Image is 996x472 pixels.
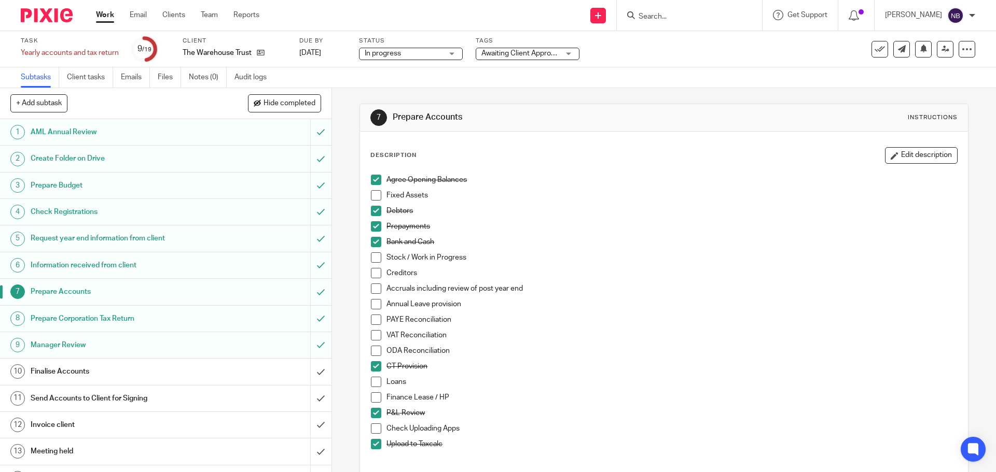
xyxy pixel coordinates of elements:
[10,364,25,379] div: 10
[299,37,346,45] label: Due by
[201,10,218,20] a: Team
[386,346,957,356] p: ODA Reconciliation
[31,417,210,433] h1: Invoice client
[31,364,210,379] h1: Finalise Accounts
[121,67,150,88] a: Emails
[10,444,25,459] div: 13
[10,258,25,273] div: 6
[386,221,957,232] p: Prepayments
[96,10,114,20] a: Work
[31,178,210,193] h1: Prepare Budget
[386,314,957,325] p: PAYE Reconciliation
[386,190,957,201] p: Fixed Assets
[386,252,957,263] p: Stock / Work in Progress
[31,311,210,326] h1: Prepare Corporation Tax Return
[386,283,957,294] p: Accruals including review of post year end
[31,391,210,406] h1: Send Accounts to Client for Signing
[31,231,210,246] h1: Request year end information from client
[189,67,227,88] a: Notes (0)
[21,48,119,58] div: Yearly accounts and tax return
[386,361,957,371] p: CT Provision
[393,112,686,123] h1: Prepare Accounts
[31,124,210,140] h1: AML Annual Review
[10,311,25,326] div: 8
[142,47,151,52] small: /19
[386,408,957,418] p: P&L Review
[10,232,25,246] div: 5
[130,10,147,20] a: Email
[386,268,957,278] p: Creditors
[10,125,25,139] div: 1
[137,43,151,55] div: 9
[31,258,210,273] h1: Information received from client
[386,299,957,309] p: Annual Leave provision
[10,205,25,219] div: 4
[386,377,957,387] p: Loans
[370,151,417,160] p: Description
[183,48,252,58] p: The Warehouse Trust
[947,7,964,24] img: svg%3E
[885,10,942,20] p: [PERSON_NAME]
[365,50,401,57] span: In progress
[359,37,463,45] label: Status
[31,444,210,459] h1: Meeting held
[386,237,957,247] p: Bank and Cash
[21,67,59,88] a: Subtasks
[31,284,210,299] h1: Prepare Accounts
[10,418,25,432] div: 12
[386,175,957,185] p: Agree Opening Balances
[10,152,25,166] div: 2
[31,337,210,353] h1: Manager Review
[31,151,210,166] h1: Create Folder on Drive
[476,37,579,45] label: Tags
[10,284,25,299] div: 7
[10,338,25,352] div: 9
[234,67,274,88] a: Audit logs
[299,49,321,56] span: [DATE]
[31,204,210,220] h1: Check Registrations
[21,37,119,45] label: Task
[386,392,957,403] p: Finance Lease / HP
[21,8,73,22] img: Pixie
[158,67,181,88] a: Files
[638,12,731,22] input: Search
[10,178,25,193] div: 3
[908,113,958,122] div: Instructions
[386,439,957,449] p: Upload to Taxcalc
[370,109,387,126] div: 7
[386,206,957,216] p: Debtors
[162,10,185,20] a: Clients
[183,37,286,45] label: Client
[787,11,827,19] span: Get Support
[386,423,957,434] p: Check Uploading Apps
[248,94,321,112] button: Hide completed
[264,99,315,108] span: Hide completed
[885,147,958,164] button: Edit description
[10,391,25,406] div: 11
[386,330,957,340] p: VAT Reconciliation
[233,10,259,20] a: Reports
[481,50,560,57] span: Awaiting Client Approval
[10,94,67,112] button: + Add subtask
[67,67,113,88] a: Client tasks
